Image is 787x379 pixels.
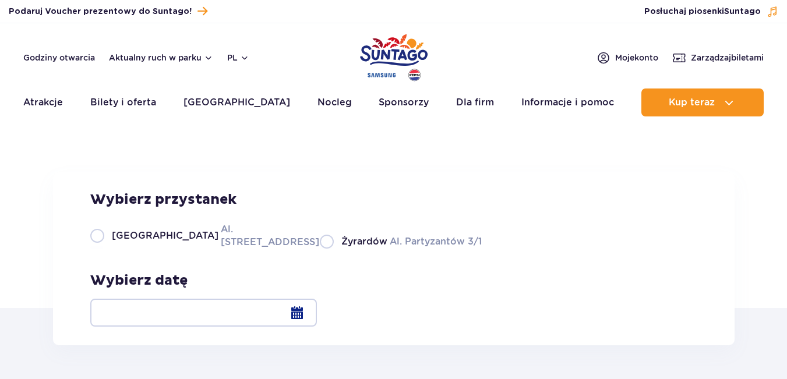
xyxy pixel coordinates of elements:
[90,88,156,116] a: Bilety i oferta
[317,88,352,116] a: Nocleg
[112,229,218,242] span: [GEOGRAPHIC_DATA]
[644,6,778,17] button: Posłuchaj piosenkiSuntago
[521,88,614,116] a: Informacje i pomoc
[669,97,715,108] span: Kup teraz
[9,6,192,17] span: Podaruj Voucher prezentowy do Suntago!
[672,51,764,65] a: Zarządzajbiletami
[23,52,95,63] a: Godziny otwarcia
[360,29,428,83] a: Park of Poland
[90,191,482,208] h3: Wybierz przystanek
[23,88,63,116] a: Atrakcje
[691,52,764,63] span: Zarządzaj biletami
[320,234,482,249] label: Al. Partyzantów 3/1
[227,52,249,63] button: pl
[90,222,306,249] label: Al. [STREET_ADDRESS]
[9,3,207,19] a: Podaruj Voucher prezentowy do Suntago!
[183,88,290,116] a: [GEOGRAPHIC_DATA]
[109,53,213,62] button: Aktualny ruch w parku
[724,8,761,16] span: Suntago
[641,88,764,116] button: Kup teraz
[644,6,761,17] span: Posłuchaj piosenki
[615,52,658,63] span: Moje konto
[379,88,429,116] a: Sponsorzy
[341,235,387,248] span: Żyrardów
[456,88,494,116] a: Dla firm
[90,272,317,289] h3: Wybierz datę
[597,51,658,65] a: Mojekonto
